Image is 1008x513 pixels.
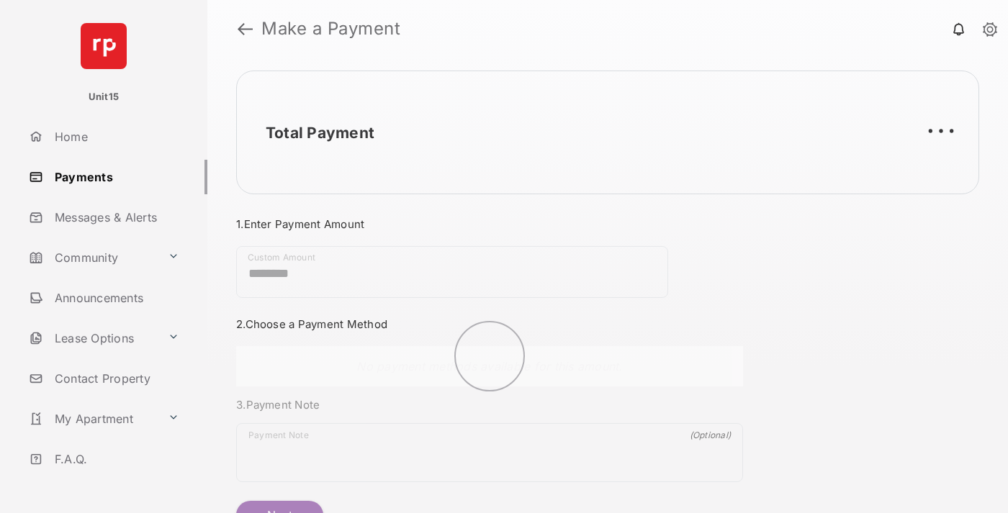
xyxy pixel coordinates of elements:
[23,281,207,315] a: Announcements
[81,23,127,69] img: svg+xml;base64,PHN2ZyB4bWxucz0iaHR0cDovL3d3dy53My5vcmcvMjAwMC9zdmciIHdpZHRoPSI2NCIgaGVpZ2h0PSI2NC...
[23,240,162,275] a: Community
[236,217,743,231] h3: 1. Enter Payment Amount
[23,200,207,235] a: Messages & Alerts
[23,119,207,154] a: Home
[236,398,743,412] h3: 3. Payment Note
[236,317,743,331] h3: 2. Choose a Payment Method
[23,401,162,436] a: My Apartment
[261,20,400,37] strong: Make a Payment
[23,361,207,396] a: Contact Property
[266,124,374,142] h2: Total Payment
[23,442,207,476] a: F.A.Q.
[23,321,162,355] a: Lease Options
[89,90,120,104] p: Unit15
[23,160,207,194] a: Payments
